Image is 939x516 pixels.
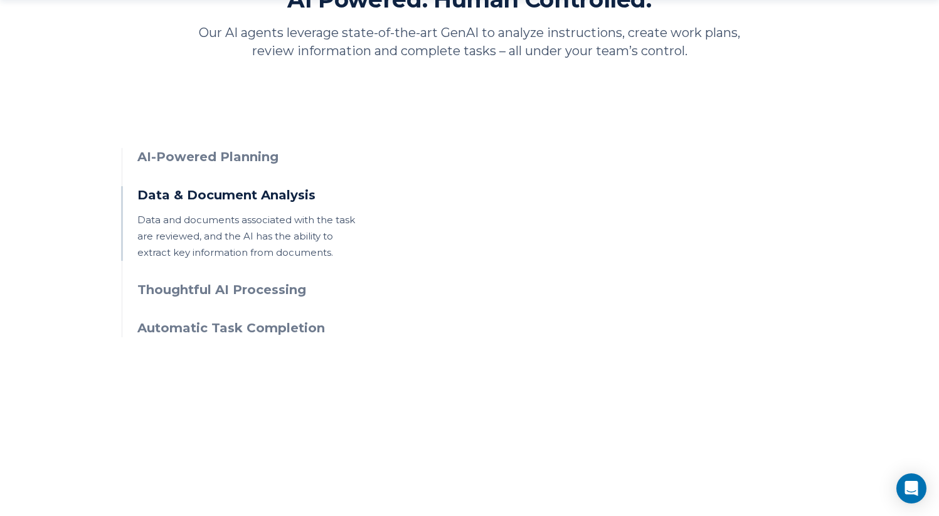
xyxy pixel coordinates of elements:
h3: Thoughtful AI Processing [137,281,365,299]
h3: Data & Document Analysis [137,186,365,204]
img: Data & Document Analysis [422,83,724,479]
div: Open Intercom Messenger [896,473,926,503]
p: Our AI agents leverage state-of-the-art GenAI to analyze instructions, create work plans, review ... [197,24,743,60]
h3: Automatic Task Completion [137,319,365,337]
h3: AI-Powered Planning [137,148,365,166]
p: Data and documents associated with the task are reviewed, and the AI has the ability to extract k... [137,212,365,261]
